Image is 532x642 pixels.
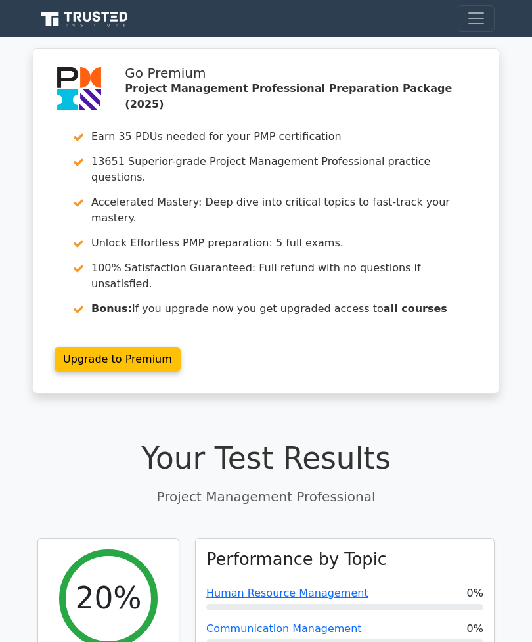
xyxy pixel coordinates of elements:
[467,585,483,601] span: 0%
[206,587,368,599] a: Human Resource Management
[37,487,495,507] p: Project Management Professional
[458,5,495,32] button: Toggle navigation
[206,549,387,570] h3: Performance by Topic
[55,347,181,372] a: Upgrade to Premium
[75,581,141,617] h2: 20%
[206,622,362,635] a: Communication Management
[467,621,483,637] span: 0%
[37,441,495,477] h1: Your Test Results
